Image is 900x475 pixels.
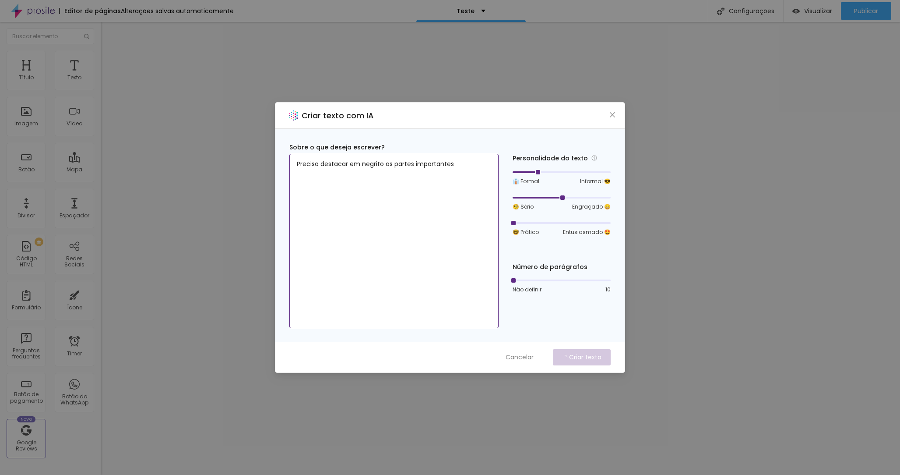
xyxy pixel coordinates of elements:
[302,110,374,121] h2: Criar texto com IA
[608,110,617,120] button: Close
[513,203,534,211] span: 🧐 Sério
[572,203,611,211] span: Engraçado 😄
[513,262,611,272] div: Número de parágrafos
[513,177,539,185] span: 👔 Formal
[563,228,611,236] span: Entusiasmado 🤩
[553,349,611,365] button: Criar texto
[506,353,534,362] span: Cancelar
[580,177,611,185] span: Informal 😎
[289,143,499,152] div: Sobre o que deseja escrever?
[609,111,616,118] span: close
[497,349,542,365] button: Cancelar
[513,228,539,236] span: 🤓 Prático
[513,286,541,294] span: Não definir
[289,154,499,328] textarea: Preciso destacar em negrito as partes importantes
[513,153,611,163] div: Personalidade do texto
[605,286,611,294] span: 10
